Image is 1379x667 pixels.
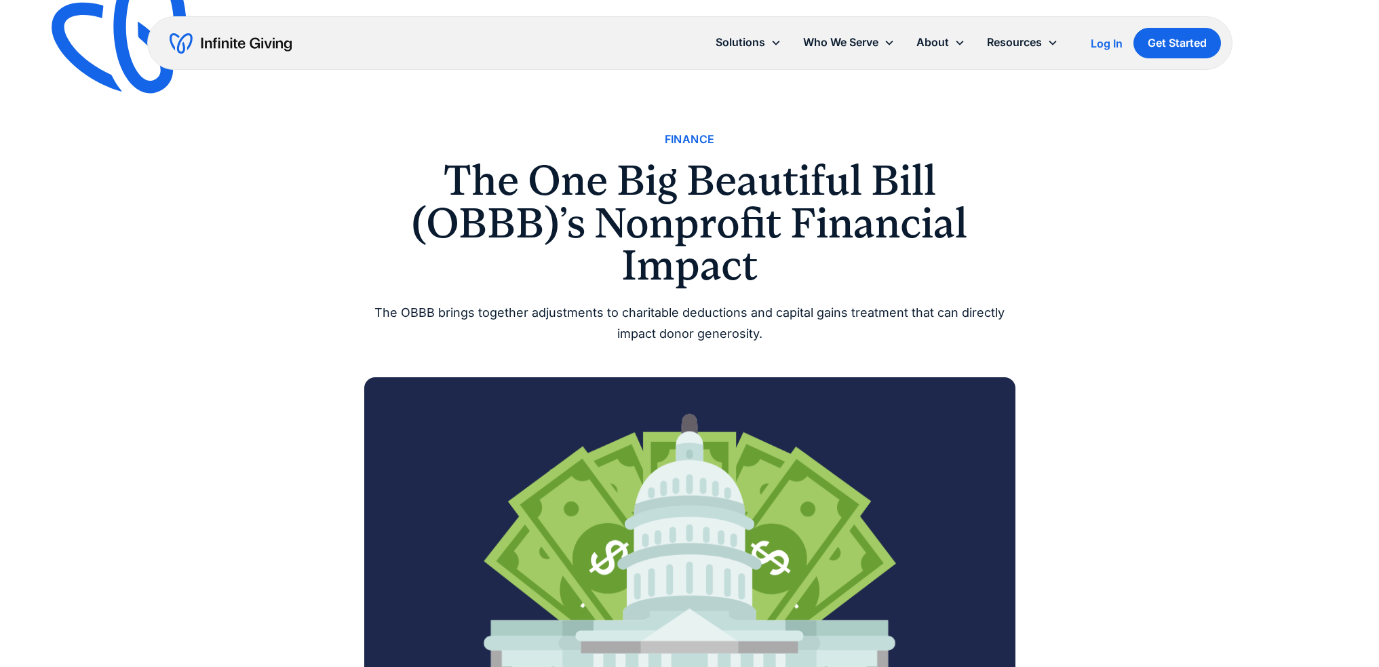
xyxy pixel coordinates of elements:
div: Who We Serve [792,28,906,57]
a: Finance [665,130,715,149]
div: Resources [987,33,1042,52]
div: Solutions [716,33,765,52]
div: About [916,33,949,52]
div: Log In [1091,38,1123,49]
div: The OBBB brings together adjustments to charitable deductions and capital gains treatment that ca... [364,303,1015,344]
a: home [170,33,292,54]
div: Solutions [705,28,792,57]
div: Who We Serve [803,33,878,52]
div: About [906,28,976,57]
a: Log In [1091,35,1123,52]
div: Resources [976,28,1069,57]
h1: The One Big Beautiful Bill (OBBB)’s Nonprofit Financial Impact [364,159,1015,286]
a: Get Started [1133,28,1221,58]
